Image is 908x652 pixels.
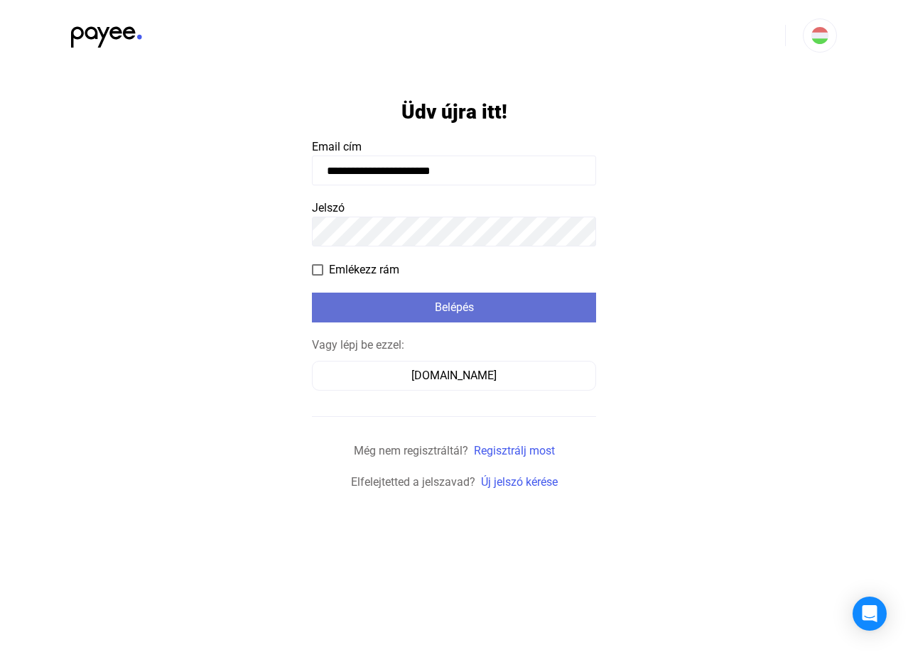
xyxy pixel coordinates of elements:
[312,293,596,322] button: Belépés
[354,444,468,457] span: Még nem regisztráltál?
[803,18,837,53] button: HU
[312,140,362,153] span: Email cím
[329,261,399,278] span: Emlékezz rám
[317,367,591,384] div: [DOMAIN_NAME]
[316,299,592,316] div: Belépés
[71,18,142,48] img: black-payee-blue-dot.svg
[312,201,345,214] span: Jelszó
[312,361,596,391] button: [DOMAIN_NAME]
[312,337,596,354] div: Vagy lépj be ezzel:
[474,444,555,457] a: Regisztrálj most
[481,475,558,489] a: Új jelszó kérése
[811,27,828,44] img: HU
[312,369,596,382] a: [DOMAIN_NAME]
[401,99,507,124] h1: Üdv újra itt!
[853,597,887,631] div: Open Intercom Messenger
[351,475,475,489] span: Elfelejtetted a jelszavad?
